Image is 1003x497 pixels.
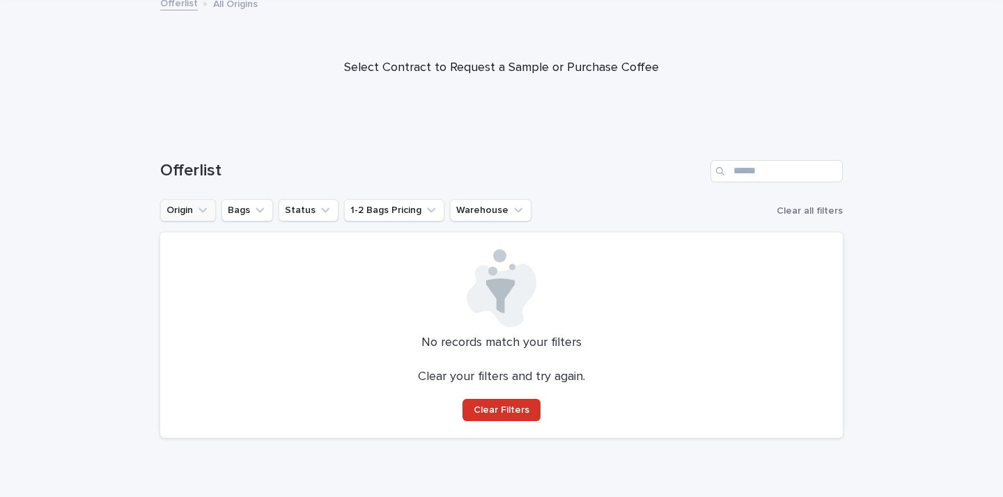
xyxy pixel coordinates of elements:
[177,336,826,351] p: No records match your filters
[771,200,843,221] button: Clear all filters
[160,199,216,221] button: Origin
[710,160,843,182] input: Search
[279,199,339,221] button: Status
[474,405,529,415] span: Clear Filters
[221,199,273,221] button: Bags
[223,61,780,76] p: Select Contract to Request a Sample or Purchase Coffee
[418,370,585,385] p: Clear your filters and try again.
[777,206,843,216] span: Clear all filters
[160,161,705,181] h1: Offerlist
[450,199,531,221] button: Warehouse
[344,199,444,221] button: 1-2 Bags Pricing
[462,399,541,421] button: Clear Filters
